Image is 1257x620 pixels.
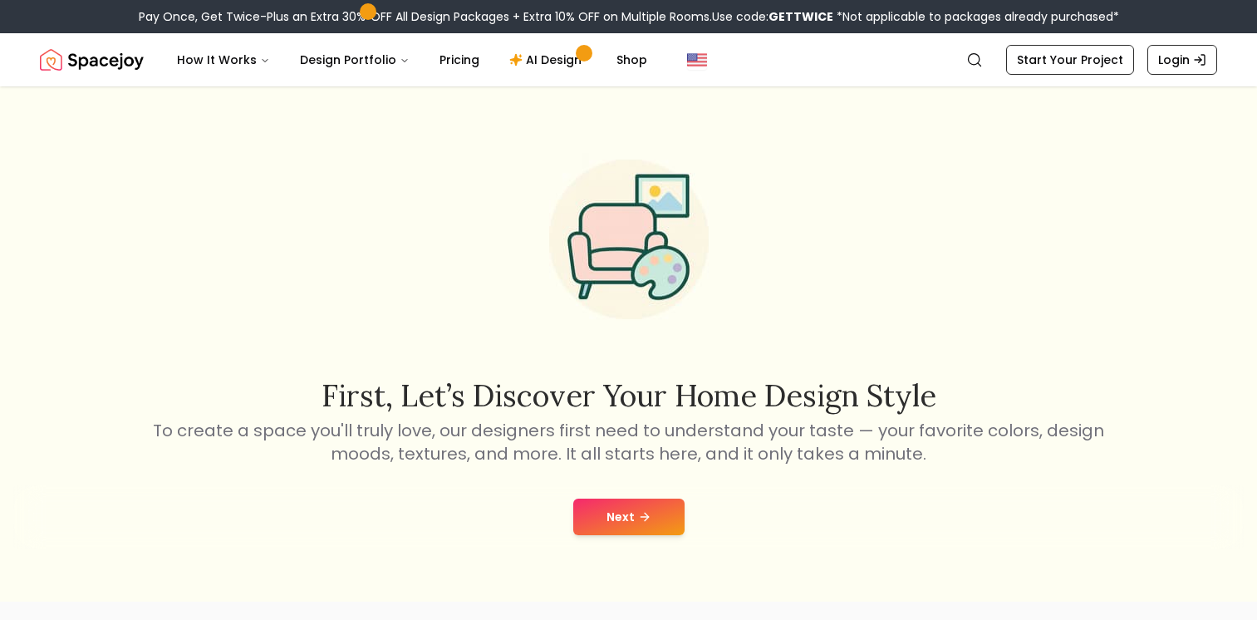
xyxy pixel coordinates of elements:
nav: Main [164,43,660,76]
img: Start Style Quiz Illustration [523,133,735,346]
b: GETTWICE [768,8,833,25]
button: Next [573,499,685,535]
a: Shop [603,43,660,76]
a: Login [1147,45,1217,75]
img: Spacejoy Logo [40,43,144,76]
button: Design Portfolio [287,43,423,76]
button: How It Works [164,43,283,76]
img: United States [687,50,707,70]
a: AI Design [496,43,600,76]
h2: First, let’s discover your home design style [150,379,1107,412]
p: To create a space you'll truly love, our designers first need to understand your taste — your fav... [150,419,1107,465]
span: *Not applicable to packages already purchased* [833,8,1119,25]
a: Spacejoy [40,43,144,76]
a: Pricing [426,43,493,76]
div: Pay Once, Get Twice-Plus an Extra 30% OFF All Design Packages + Extra 10% OFF on Multiple Rooms. [139,8,1119,25]
nav: Global [40,33,1217,86]
span: Use code: [712,8,833,25]
a: Start Your Project [1006,45,1134,75]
